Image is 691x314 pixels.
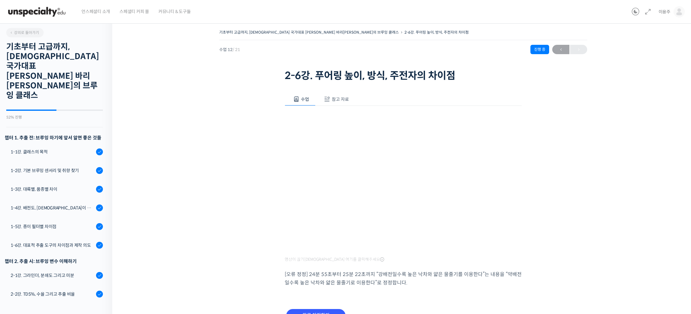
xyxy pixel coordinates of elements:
div: 2-2강. TDS%, 수율 그리고 추출 비율 [11,291,94,298]
h3: 챕터 1. 추출 전: 브루잉 하기에 앞서 알면 좋은 것들 [5,134,103,142]
span: / 21 [233,47,240,52]
span: 강의로 돌아가기 [9,30,39,35]
h2: 기초부터 고급까지, [DEMOGRAPHIC_DATA] 국가대표 [PERSON_NAME] 바리[PERSON_NAME]의 브루잉 클래스 [6,42,103,100]
span: ← [552,45,569,54]
p: [오류 정정] 24분 55초부터 25분 22초까지 “강배전일수록 높은 낙차와 얇은 물줄기를 이용한다”는 내용을 “약배전일수록 높은 낙차와 얇은 물줄기로 이용한다”로 정정합니다. [285,270,522,287]
span: 수업 12 [219,48,240,52]
div: 진행 중 [530,45,549,54]
span: 이용주 [659,9,670,15]
div: 1-1강. 클래스의 목적 [11,148,94,155]
div: 52% 진행 [6,115,103,119]
div: 1-4강. 배전도, [DEMOGRAPHIC_DATA]이 미치는 영향 [11,204,94,211]
div: 챕터 2. 추출 시: 브루잉 변수 이해하기 [5,257,103,265]
a: 2-6강. 푸어링 높이, 방식, 주전자의 차이점 [404,30,469,35]
div: 1-6강. 대표적 추출 도구의 차이점과 제작 의도 [11,242,94,249]
a: ←이전 [552,45,569,54]
a: 강의로 돌아가기 [6,28,44,37]
div: 2-1강. 그라인더, 분쇄도 그리고 미분 [11,272,94,279]
div: 1-5강. 종이 필터별 차이점 [11,223,94,230]
span: 영상이 끊기[DEMOGRAPHIC_DATA] 여기를 클릭해주세요 [285,257,384,262]
span: 참고 자료 [332,96,349,102]
h1: 2-6강. 푸어링 높이, 방식, 주전자의 차이점 [285,70,522,82]
a: 기초부터 고급까지, [DEMOGRAPHIC_DATA] 국가대표 [PERSON_NAME] 바리[PERSON_NAME]의 브루잉 클래스 [219,30,399,35]
div: 1-2강. 기본 브루잉 센서리 및 취향 찾기 [11,167,94,174]
div: 1-3강. 대륙별, 품종별 차이 [11,186,94,193]
span: 수업 [301,96,309,102]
